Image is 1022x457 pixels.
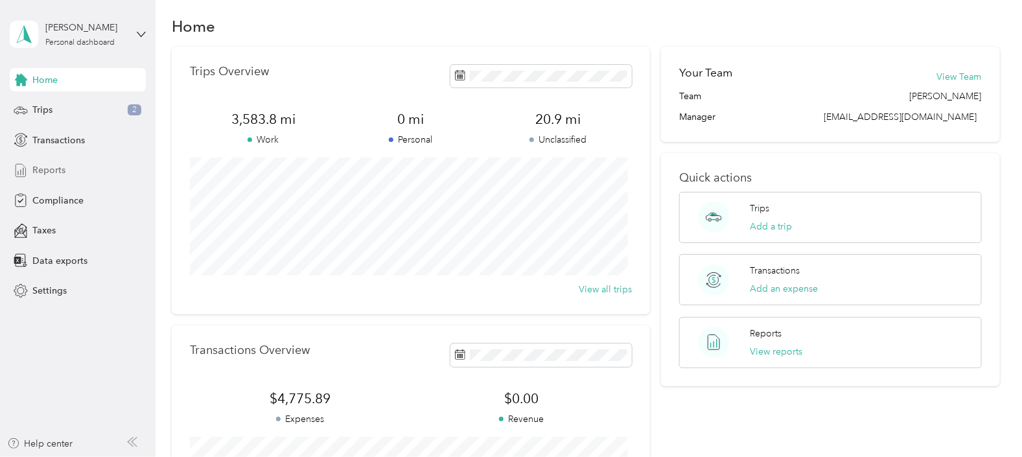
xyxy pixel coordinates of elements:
button: Help center [7,437,73,451]
p: Expenses [190,412,411,426]
button: Add an expense [750,282,819,296]
span: [PERSON_NAME] [910,89,982,103]
span: Manager [679,110,715,124]
span: 2 [128,104,141,116]
div: Personal dashboard [45,39,115,47]
p: Trips [750,202,770,215]
p: Revenue [411,412,632,426]
div: [PERSON_NAME] [45,21,126,34]
p: Quick actions [679,171,981,185]
span: Taxes [32,224,56,237]
h1: Home [172,19,215,33]
p: Trips Overview [190,65,269,78]
span: 3,583.8 mi [190,110,337,128]
p: Work [190,133,337,146]
p: Unclassified [484,133,631,146]
span: Trips [32,103,52,117]
span: $4,775.89 [190,390,411,408]
p: Personal [337,133,484,146]
span: Settings [32,284,67,298]
p: Transactions [750,264,800,277]
span: 20.9 mi [484,110,631,128]
span: Transactions [32,134,85,147]
span: Data exports [32,254,87,268]
span: Reports [32,163,65,177]
span: [EMAIL_ADDRESS][DOMAIN_NAME] [824,111,977,123]
button: Add a trip [750,220,793,233]
span: 0 mi [337,110,484,128]
p: Reports [750,327,782,340]
span: Team [679,89,701,103]
button: View all trips [579,283,632,296]
span: Compliance [32,194,84,207]
span: Home [32,73,58,87]
p: Transactions Overview [190,344,310,357]
iframe: Everlance-gr Chat Button Frame [949,384,1022,457]
span: $0.00 [411,390,632,408]
h2: Your Team [679,65,732,81]
button: View reports [750,345,803,358]
button: View Team [937,70,982,84]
